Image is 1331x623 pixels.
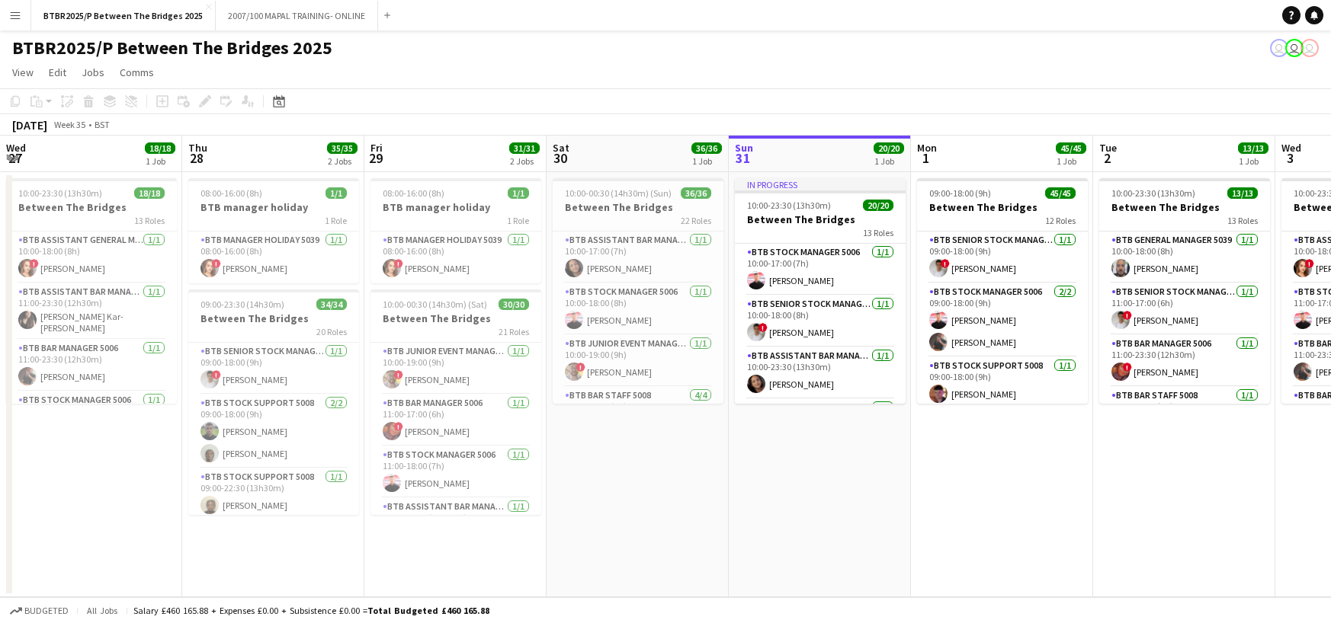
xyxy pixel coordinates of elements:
[188,200,359,214] h3: BTB manager holiday
[747,200,831,211] span: 10:00-23:30 (13h30m)
[863,200,893,211] span: 20/20
[6,141,26,155] span: Wed
[550,149,569,167] span: 30
[1281,141,1301,155] span: Wed
[30,259,39,268] span: !
[370,200,541,214] h3: BTB manager holiday
[553,335,723,387] app-card-role: BTB Junior Event Manager 50391/110:00-19:00 (9h)![PERSON_NAME]
[565,187,672,199] span: 10:00-00:30 (14h30m) (Sun)
[941,259,950,268] span: !
[1270,39,1288,57] app-user-avatar: Amy Cane
[553,178,723,404] app-job-card: 10:00-00:30 (14h30m) (Sun)36/36Between The Bridges22 RolesBTB Assistant Bar Manager 50061/110:00-...
[735,244,906,296] app-card-role: BTB Stock Manager 50061/110:00-17:00 (7h)[PERSON_NAME]
[735,399,906,517] app-card-role: BTB Bar Staff 50084/4
[507,215,529,226] span: 1 Role
[12,117,47,133] div: [DATE]
[368,149,383,167] span: 29
[1099,387,1270,439] app-card-role: BTB Bar Staff 50081/111:30-17:30 (6h)
[370,446,541,498] app-card-role: BTB Stock Manager 50061/111:00-18:00 (7h)[PERSON_NAME]
[394,422,403,431] span: !
[186,149,207,167] span: 28
[499,299,529,310] span: 30/30
[1099,283,1270,335] app-card-role: BTB Senior Stock Manager 50061/111:00-17:00 (6h)![PERSON_NAME]
[1099,200,1270,214] h3: Between The Bridges
[394,259,403,268] span: !
[759,323,768,332] span: !
[733,149,753,167] span: 31
[1099,232,1270,283] app-card-role: BTB General Manager 50391/110:00-18:00 (8h)[PERSON_NAME]
[316,299,347,310] span: 34/34
[917,357,1088,409] app-card-role: BTB Stock support 50081/109:00-18:00 (9h)[PERSON_NAME]
[188,232,359,283] app-card-role: BTB Manager Holiday 50391/108:00-16:00 (8h)![PERSON_NAME]
[1099,141,1117,155] span: Tue
[18,187,102,199] span: 10:00-23:30 (13h30m)
[1097,149,1117,167] span: 2
[691,142,722,154] span: 36/36
[8,602,71,619] button: Budgeted
[188,178,359,283] app-job-card: 08:00-16:00 (8h)1/1BTB manager holiday1 RoleBTB Manager Holiday 50391/108:00-16:00 (8h)![PERSON_N...
[6,391,177,443] app-card-role: BTB Stock Manager 50061/1
[188,395,359,468] app-card-role: BTB Stock support 50082/209:00-18:00 (9h)[PERSON_NAME][PERSON_NAME]
[1285,39,1304,57] app-user-avatar: Amy Cane
[1227,187,1258,199] span: 13/13
[212,370,221,379] span: !
[863,227,893,238] span: 13 Roles
[6,232,177,283] app-card-role: BTB Assistant General Manager 50061/110:00-18:00 (8h)![PERSON_NAME]
[49,65,66,79] span: Edit
[874,142,904,154] span: 20/20
[328,155,357,167] div: 2 Jobs
[1111,187,1195,199] span: 10:00-23:30 (13h30m)
[915,149,937,167] span: 1
[553,387,723,505] app-card-role: BTB Bar Staff 50084/410:30-17:30 (7h)
[95,119,110,130] div: BST
[6,340,177,391] app-card-role: BTB Bar Manager 50061/111:00-23:30 (12h30m)[PERSON_NAME]
[370,289,541,515] app-job-card: 10:00-00:30 (14h30m) (Sat)30/30Between The Bridges21 RolesBTB Junior Event Manager 50391/110:00-1...
[735,141,753,155] span: Sun
[1045,187,1076,199] span: 45/45
[499,326,529,337] span: 21 Roles
[735,347,906,399] app-card-role: BTB Assistant Bar Manager 50061/110:00-23:30 (13h30m)[PERSON_NAME]
[917,178,1088,404] app-job-card: 09:00-18:00 (9h)45/45Between The Bridges12 RolesBTB Senior Stock Manager 50061/109:00-18:00 (9h)!...
[370,141,383,155] span: Fri
[510,155,539,167] div: 2 Jobs
[84,605,120,616] span: All jobs
[4,149,26,167] span: 27
[188,141,207,155] span: Thu
[6,178,177,404] app-job-card: 10:00-23:30 (13h30m)18/18Between The Bridges13 RolesBTB Assistant General Manager 50061/110:00-18...
[1057,155,1086,167] div: 1 Job
[12,37,332,59] h1: BTBR2025/P Between The Bridges 2025
[1099,178,1270,404] app-job-card: 10:00-23:30 (13h30m)13/13Between The Bridges13 RolesBTB General Manager 50391/110:00-18:00 (8h)[P...
[735,178,906,404] div: In progress10:00-23:30 (13h30m)20/20Between The Bridges13 RolesBTB Stock Manager 50061/110:00-17:...
[370,178,541,283] app-job-card: 08:00-16:00 (8h)1/1BTB manager holiday1 RoleBTB Manager Holiday 50391/108:00-16:00 (8h)![PERSON_N...
[681,215,711,226] span: 22 Roles
[874,155,903,167] div: 1 Job
[370,343,541,395] app-card-role: BTB Junior Event Manager 50391/110:00-19:00 (9h)![PERSON_NAME]
[370,232,541,283] app-card-role: BTB Manager Holiday 50391/108:00-16:00 (8h)![PERSON_NAME]
[188,289,359,515] app-job-card: 09:00-23:30 (14h30m)34/34Between The Bridges20 RolesBTB Senior Stock Manager 50061/109:00-18:00 (...
[1123,363,1132,372] span: !
[6,200,177,214] h3: Between The Bridges
[917,200,1088,214] h3: Between The Bridges
[326,187,347,199] span: 1/1
[509,142,540,154] span: 31/31
[188,468,359,520] app-card-role: BTB Stock support 50081/109:00-22:30 (13h30m)[PERSON_NAME]
[31,1,216,30] button: BTBR2025/P Between The Bridges 2025
[146,155,175,167] div: 1 Job
[576,363,585,372] span: !
[1301,39,1319,57] app-user-avatar: Amy Cane
[43,62,72,82] a: Edit
[325,215,347,226] span: 1 Role
[735,212,906,226] h3: Between The Bridges
[316,326,347,337] span: 20 Roles
[327,142,358,154] span: 35/35
[735,178,906,190] div: In progress
[6,62,40,82] a: View
[82,65,104,79] span: Jobs
[24,605,69,616] span: Budgeted
[383,299,487,310] span: 10:00-00:30 (14h30m) (Sat)
[120,65,154,79] span: Comms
